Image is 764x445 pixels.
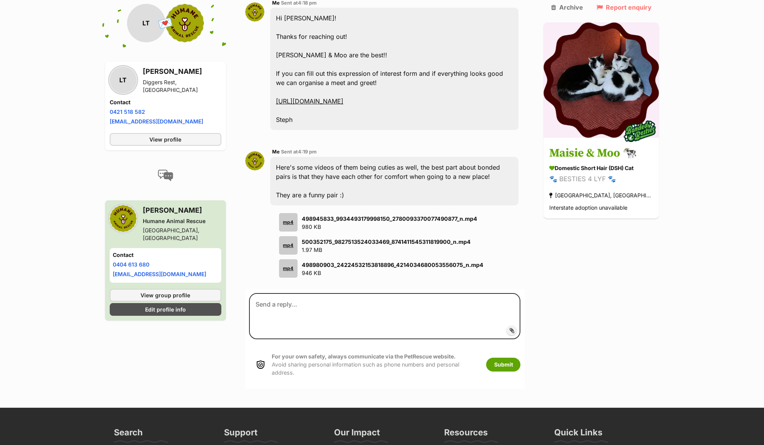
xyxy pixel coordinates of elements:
[551,4,583,11] a: Archive
[143,227,221,242] div: [GEOGRAPHIC_DATA], [GEOGRAPHIC_DATA]
[145,305,186,313] span: Edit profile info
[110,67,137,93] div: LT
[279,213,298,232] div: mp4
[127,4,166,42] div: LT
[302,238,471,245] strong: 500352175_9827513524033469_8741411545311819900_n.mp4
[276,213,298,232] a: mp4
[113,271,206,277] a: [EMAIL_ADDRESS][DOMAIN_NAME]
[140,291,190,299] span: View group profile
[302,262,483,268] strong: 498980903_24224532153818896_4214034680053556075_n.mp4
[298,149,317,155] span: 4:19 pm
[302,247,322,253] span: 1.97 MB
[110,289,221,302] a: View group profile
[444,427,488,442] h3: Resources
[554,427,602,442] h3: Quick Links
[158,170,173,181] img: conversation-icon-4a6f8262b818ee0b60e3300018af0b2d0b884aa5de6e9bcb8d3d4eeb1a70a7c4.svg
[302,270,321,276] span: 946 KB
[113,261,149,268] a: 0404 613 680
[224,427,257,442] h3: Support
[549,164,653,172] div: Domestic Short Hair (DSH) Cat
[143,205,221,216] h3: [PERSON_NAME]
[245,151,264,170] img: Stephanie Gregg profile pic
[279,259,298,278] div: mp4
[110,205,137,232] img: Humane Animal Rescue profile pic
[270,157,519,205] div: Here's some videos of them being cuties as well, the best part about bonded pairs is that they ha...
[143,78,221,94] div: Diggers Rest, [GEOGRAPHIC_DATA]
[543,139,659,219] a: Maisie & Moo 🐄 Domestic Short Hair (DSH) Cat 🐾 BESTIES 4 LYF 🐾 [GEOGRAPHIC_DATA], [GEOGRAPHIC_DAT...
[110,133,221,146] a: View profile
[149,135,181,143] span: View profile
[276,259,298,278] a: mp4
[276,97,343,105] a: [URL][DOMAIN_NAME]
[486,358,520,372] button: Submit
[245,2,264,22] img: Stephanie Gregg profile pic
[549,190,653,201] div: [GEOGRAPHIC_DATA], [GEOGRAPHIC_DATA]
[110,303,221,316] a: Edit profile info
[549,205,627,211] span: Interstate adoption unavailable
[334,427,380,442] h3: Our Impact
[272,149,280,155] span: Me
[272,353,456,360] strong: For your own safety, always communicate via the PetRescue website.
[279,236,298,255] div: mp4
[110,118,203,125] a: [EMAIL_ADDRESS][DOMAIN_NAME]
[272,352,478,377] p: Avoid sharing personal information such as phone numbers and personal address.
[110,98,221,106] h4: Contact
[143,66,221,77] h3: [PERSON_NAME]
[110,108,145,115] a: 0421 518 582
[113,251,218,259] h4: Contact
[620,112,659,151] img: bonded besties
[549,145,653,162] h3: Maisie & Moo 🐄
[276,236,298,255] a: mp4
[143,217,221,225] div: Humane Animal Rescue
[281,149,317,155] span: Sent at
[302,223,321,230] span: 980 KB
[302,215,477,222] strong: 498945833_9934493179998150_2780093370077490877_n.mp4
[114,427,143,442] h3: Search
[166,4,204,42] img: Humane Animal Rescue profile pic
[597,4,652,11] a: Report enquiry
[270,8,519,130] div: Hi [PERSON_NAME]! Thanks for reaching out! [PERSON_NAME] & Moo are the best!! If you can fill out...
[549,174,653,185] div: 🐾 BESTIES 4 LYF 🐾
[543,22,659,138] img: Maisie & Moo 🐄
[157,15,174,32] span: 💌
